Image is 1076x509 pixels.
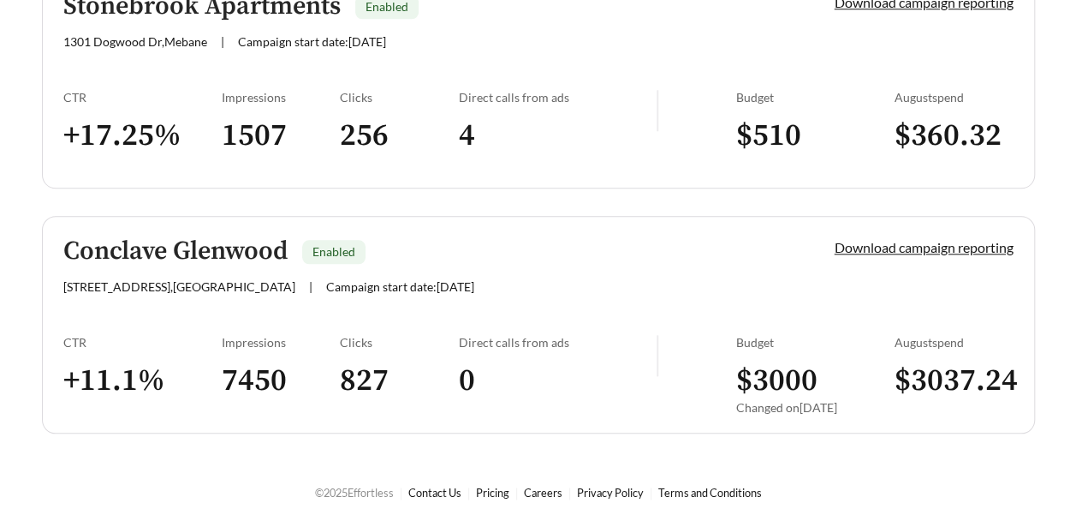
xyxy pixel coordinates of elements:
[657,90,658,131] img: line
[459,117,657,155] h3: 4
[42,216,1035,434] a: Conclave GlenwoodEnabled[STREET_ADDRESS],[GEOGRAPHIC_DATA]|Campaign start date:[DATE]Download cam...
[895,362,1014,400] h3: $ 3037.24
[309,279,312,294] span: |
[340,335,459,350] div: Clicks
[63,279,295,294] span: [STREET_ADDRESS] , [GEOGRAPHIC_DATA]
[895,90,1014,105] div: August spend
[221,34,224,49] span: |
[312,244,355,259] span: Enabled
[63,362,222,400] h3: + 11.1 %
[408,486,461,500] a: Contact Us
[63,34,207,49] span: 1301 Dogwood Dr , Mebane
[63,90,222,105] div: CTR
[340,117,459,155] h3: 256
[222,335,341,350] div: Impressions
[315,486,394,500] span: © 2025 Effortless
[326,279,474,294] span: Campaign start date: [DATE]
[524,486,562,500] a: Careers
[577,486,644,500] a: Privacy Policy
[222,90,341,105] div: Impressions
[63,237,288,266] h5: Conclave Glenwood
[340,90,459,105] div: Clicks
[238,34,386,49] span: Campaign start date: [DATE]
[459,90,657,105] div: Direct calls from ads
[340,362,459,400] h3: 827
[459,335,657,350] div: Direct calls from ads
[657,335,658,376] img: line
[63,117,222,155] h3: + 17.25 %
[895,335,1014,350] div: August spend
[736,335,895,350] div: Budget
[736,90,895,105] div: Budget
[736,117,895,155] h3: $ 510
[835,239,1014,255] a: Download campaign reporting
[222,117,341,155] h3: 1507
[222,362,341,400] h3: 7450
[658,486,762,500] a: Terms and Conditions
[476,486,509,500] a: Pricing
[736,362,895,400] h3: $ 3000
[63,335,222,350] div: CTR
[895,117,1014,155] h3: $ 360.32
[736,400,895,415] div: Changed on [DATE]
[459,362,657,400] h3: 0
